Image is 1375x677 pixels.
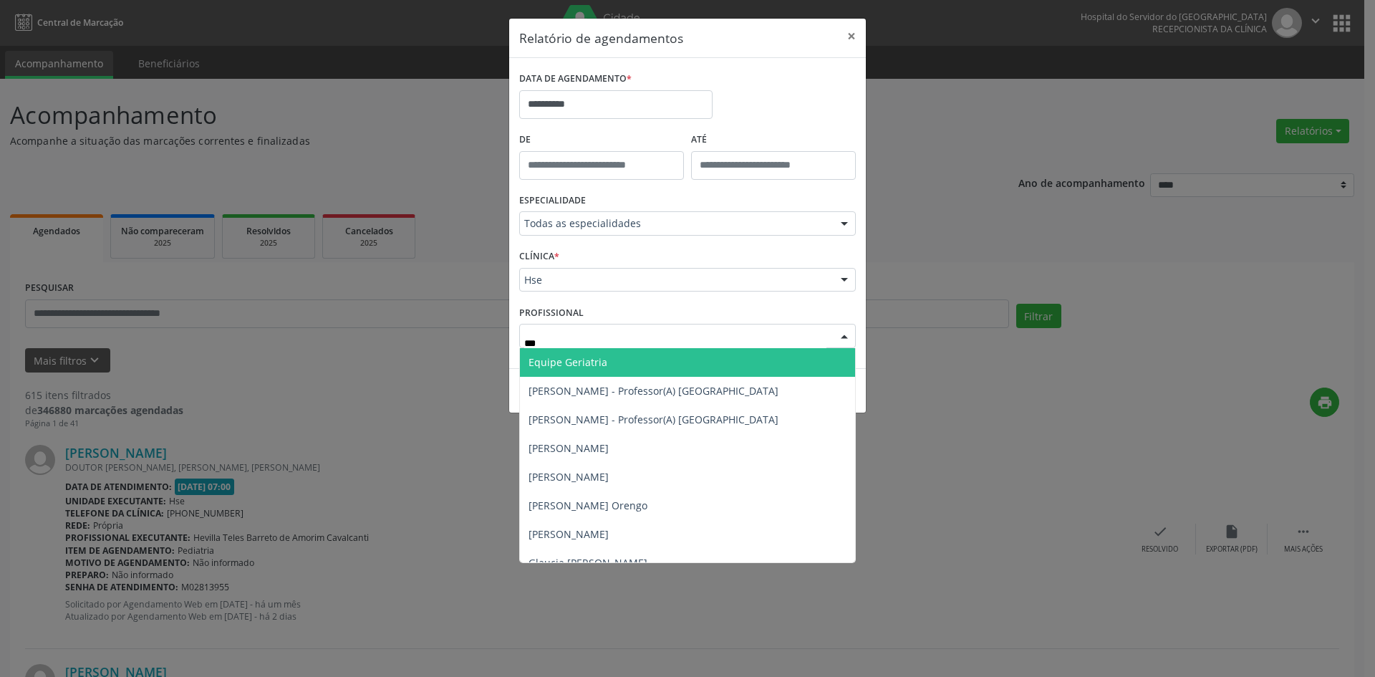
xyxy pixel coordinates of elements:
[529,413,778,426] span: [PERSON_NAME] - Professor(A) [GEOGRAPHIC_DATA]
[691,129,856,151] label: ATÉ
[529,556,647,570] span: Glaucia [PERSON_NAME]
[529,355,607,369] span: Equipe Geriatria
[529,441,609,455] span: [PERSON_NAME]
[529,499,647,512] span: [PERSON_NAME] Orengo
[524,273,826,287] span: Hse
[519,302,584,324] label: PROFISSIONAL
[837,19,866,54] button: Close
[519,246,559,268] label: CLÍNICA
[524,216,826,231] span: Todas as especialidades
[519,68,632,90] label: DATA DE AGENDAMENTO
[529,527,609,541] span: [PERSON_NAME]
[519,29,683,47] h5: Relatório de agendamentos
[519,190,586,212] label: ESPECIALIDADE
[519,129,684,151] label: De
[529,384,778,398] span: [PERSON_NAME] - Professor(A) [GEOGRAPHIC_DATA]
[529,470,609,484] span: [PERSON_NAME]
